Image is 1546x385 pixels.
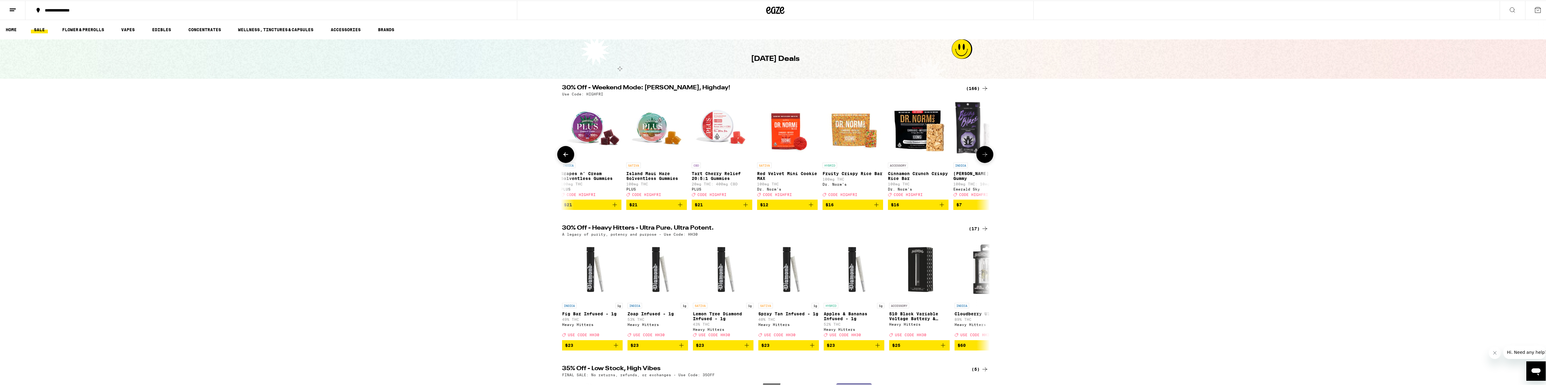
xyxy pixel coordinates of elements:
a: Open page for Cinnamon Crunch Crispy Rice Bar from Dr. Norm's [888,98,948,199]
p: 53% THC [627,317,688,321]
p: ACCESSORY [889,302,909,308]
p: 1g [615,302,623,308]
h2: 30% Off - Weekend Mode: [PERSON_NAME], Highday! [562,84,959,91]
img: Heavy Hitters - Lemon Tree Diamond Infused - 1g [693,239,753,299]
span: $12 [760,202,768,207]
img: Heavy Hitters - Spray Tan Infused - 1g [758,239,819,299]
div: Heavy Hitters [693,327,753,331]
a: HOME [3,25,20,33]
p: INDICA [953,162,968,168]
a: CONCENTRATES [185,25,224,33]
button: Add to bag [693,340,753,350]
p: Cinnamon Crunch Crispy Rice Bar [888,171,948,180]
p: Lemon Tree Diamond Infused - 1g [693,311,753,320]
p: INDICA [627,302,642,308]
span: USE CODE HH30 [895,333,926,337]
a: (166) [966,84,988,91]
p: 49% THC [562,317,623,321]
a: SALE [31,25,48,33]
p: HYBRID [824,302,838,308]
span: CODE HIGHFRI [894,192,923,196]
span: CODE HIGHFRI [632,192,661,196]
img: Heavy Hitters - Zoap Infused - 1g [627,239,688,299]
button: Add to bag [627,340,688,350]
a: FLOWER & PREROLLS [59,25,107,33]
p: 100mg THC [626,181,687,185]
button: Add to bag [561,199,621,209]
button: Add to bag [562,340,623,350]
a: ACCESSORIES [328,25,364,33]
button: Add to bag [824,340,884,350]
p: SATIVA [758,302,773,308]
a: Open page for Lemon Tree Diamond Infused - 1g from Heavy Hitters [693,239,753,339]
p: 43% THC [693,322,753,326]
span: $21 [564,202,572,207]
div: PLUS [626,187,687,191]
span: USE CODE HH30 [699,333,730,337]
button: Add to bag [758,340,819,350]
a: Open page for Apples & Bananas Infused - 1g from Heavy Hitters [824,239,884,339]
iframe: Button to launch messaging window [1526,361,1546,380]
h1: [DATE] Deals [751,53,799,64]
p: Grapes n' Cream Solventless Gummies [561,171,621,180]
a: Open page for Cloudberry Ultra - 1g from Heavy Hitters [955,239,1015,339]
span: CODE HIGHFRI [697,192,727,196]
p: SATIVA [693,302,707,308]
p: 40% THC [758,317,819,321]
p: 52% THC [824,322,884,326]
p: Red Velvet Mini Cookie MAX [757,171,818,180]
div: Heavy Hitters [562,322,623,326]
span: CODE HIGHFRI [763,192,792,196]
span: USE CODE HH30 [960,333,992,337]
div: Heavy Hitters [758,322,819,326]
span: $21 [629,202,637,207]
a: WELLNESS, TINCTURES & CAPSULES [235,25,316,33]
span: $23 [631,342,639,347]
p: 20mg THC: 400mg CBD [692,181,752,185]
p: FINAL SALE: No returns, refunds, or exchanges - Use Code: 35OFF [562,372,715,376]
span: USE CODE HH30 [829,333,861,337]
span: $16 [826,202,834,207]
img: Heavy Hitters - Cloudberry Ultra - 1g [955,239,1015,299]
p: [PERSON_NAME] Blaze Gummy [953,171,1014,180]
a: Open page for Grapes n' Cream Solventless Gummies from PLUS [561,98,621,199]
p: CBD [692,162,701,168]
span: USE CODE HH30 [633,333,665,337]
span: CODE HIGHFRI [828,192,857,196]
span: $7 [956,202,962,207]
div: Heavy Hitters [889,322,950,326]
span: CODE HIGHFRI [959,192,988,196]
iframe: Close message [1489,346,1501,358]
div: (17) [969,224,988,232]
p: 1g [746,302,753,308]
span: CODE HIGHFRI [567,192,596,196]
p: ACCESSORY [888,162,908,168]
p: Spray Tan Infused - 1g [758,311,819,316]
img: PLUS - Tart Cherry Relief 20:5:1 Gummies [692,98,752,159]
a: Open page for Fig Bar Infused - 1g from Heavy Hitters [562,239,623,339]
a: (5) [972,365,988,372]
div: Dr. Norm's [888,187,948,191]
a: Open page for Tart Cherry Relief 20:5:1 Gummies from PLUS [692,98,752,199]
p: Use Code: HIGHFRI [562,91,603,95]
p: 1g [812,302,819,308]
span: USE CODE HH30 [764,333,796,337]
img: Dr. Norm's - Red Velvet Mini Cookie MAX [757,98,818,159]
a: Open page for Fruity Crispy Rice Bar from Dr. Norm's [823,98,883,199]
span: $23 [696,342,704,347]
button: Add to bag [757,199,818,209]
p: 1g [877,302,884,308]
img: Heavy Hitters - Fig Bar Infused - 1g [562,239,623,299]
iframe: Message from company [1503,345,1546,358]
span: USE CODE HH30 [568,333,599,337]
p: 100mg THC [888,181,948,185]
span: $21 [695,202,703,207]
img: Emerald Sky - Berry Blaze Gummy [953,98,1014,159]
button: Add to bag [953,199,1014,209]
p: 1g [681,302,688,308]
a: Open page for Spray Tan Infused - 1g from Heavy Hitters [758,239,819,339]
a: Open page for Island Maui Haze Solventless Gummies from PLUS [626,98,687,199]
div: Heavy Hitters [824,327,884,331]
